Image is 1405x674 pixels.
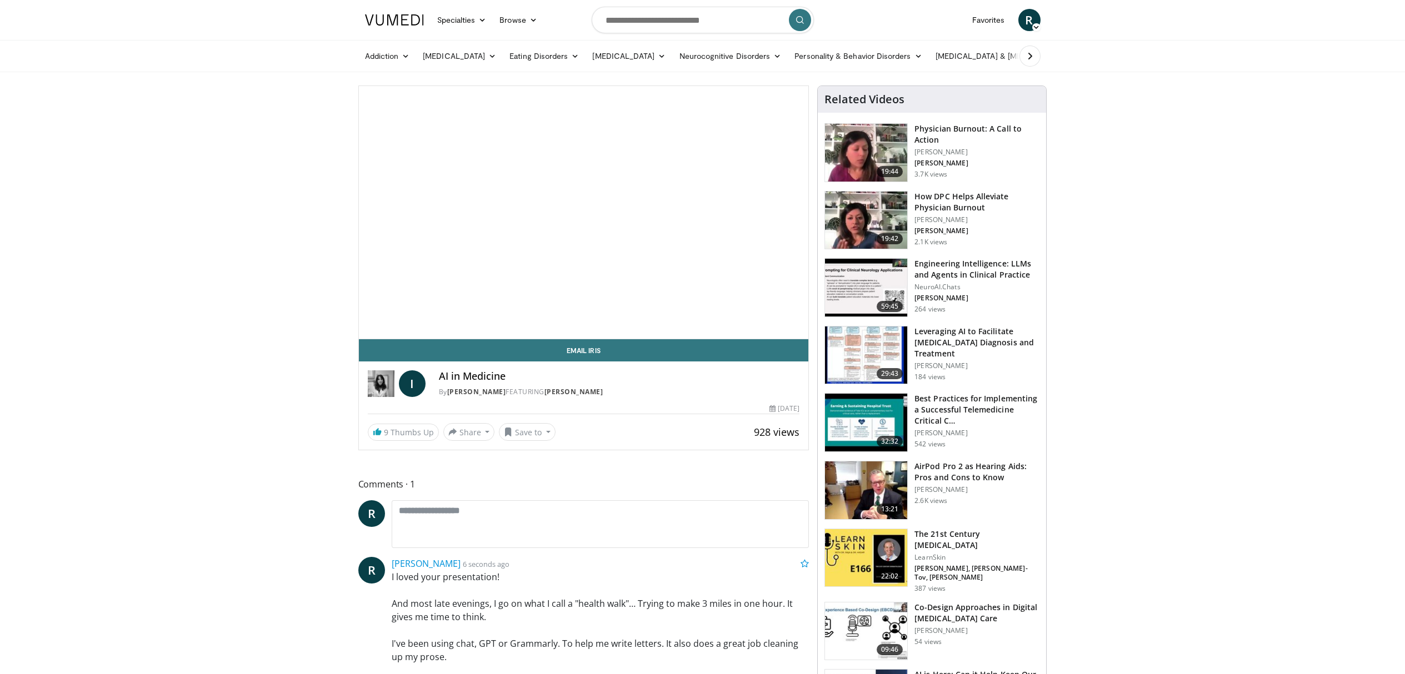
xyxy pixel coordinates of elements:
p: [PERSON_NAME] [914,148,1039,157]
a: [MEDICAL_DATA] & [MEDICAL_DATA] [929,45,1088,67]
h4: Related Videos [824,93,904,106]
a: Eating Disorders [503,45,586,67]
span: 29:43 [877,368,903,379]
input: Search topics, interventions [592,7,814,33]
a: 59:45 Engineering Intelligence: LLMs and Agents in Clinical Practice NeuroAI.Chats [PERSON_NAME] ... [824,258,1039,317]
h3: AirPod Pro 2 as Hearing Aids: Pros and Cons to Know [914,461,1039,483]
a: R [358,500,385,527]
p: 2.1K views [914,238,947,247]
small: 6 seconds ago [463,559,509,569]
p: [PERSON_NAME] [914,215,1039,224]
span: 32:32 [877,436,903,447]
a: 19:42 How DPC Helps Alleviate Physician Burnout [PERSON_NAME] [PERSON_NAME] 2.1K views [824,191,1039,250]
img: a028b2ed-2799-4348-b6b4-733b0fc51b04.150x105_q85_crop-smart_upscale.jpg [825,326,907,384]
a: [PERSON_NAME] [544,387,603,396]
h4: AI in Medicine [439,370,800,383]
a: Addiction [358,45,417,67]
a: 13:21 AirPod Pro 2 as Hearing Aids: Pros and Cons to Know [PERSON_NAME] 2.6K views [824,461,1039,520]
span: 59:45 [877,301,903,312]
p: 387 views [914,584,946,593]
a: 09:46 Co-Design Approaches in Digital [MEDICAL_DATA] Care [PERSON_NAME] 54 views [824,602,1039,661]
p: 184 views [914,373,946,381]
span: 9 [384,427,388,437]
div: [DATE] [769,404,799,414]
img: 8c03ed1f-ed96-42cb-9200-2a88a5e9b9ab.150x105_q85_crop-smart_upscale.jpg [825,192,907,249]
a: 19:44 Physician Burnout: A Call to Action [PERSON_NAME] [PERSON_NAME] 3.7K views [824,123,1039,182]
a: [MEDICAL_DATA] [586,45,672,67]
img: ae962841-479a-4fc3-abd9-1af602e5c29c.150x105_q85_crop-smart_upscale.jpg [825,124,907,182]
h3: How DPC Helps Alleviate Physician Burnout [914,191,1039,213]
p: [PERSON_NAME] [914,485,1039,494]
p: [PERSON_NAME] [914,429,1039,437]
span: 22:02 [877,571,903,582]
a: R [358,557,385,584]
a: Neurocognitive Disorders [673,45,788,67]
span: 928 views [754,425,799,439]
a: Specialties [431,9,493,31]
p: [PERSON_NAME] [914,159,1039,168]
a: [PERSON_NAME] [447,387,506,396]
h3: The 21st Century [MEDICAL_DATA] [914,529,1039,551]
p: 3.7K views [914,170,947,179]
p: NeuroAI.Chats [914,283,1039,291]
img: Dr. Iris Gorfinkel [368,370,394,397]
a: Personality & Behavior Disorders [788,45,928,67]
img: VuMedi Logo [365,14,424,26]
p: 264 views [914,305,946,314]
p: 542 views [914,440,946,449]
p: [PERSON_NAME] [914,294,1039,303]
p: [PERSON_NAME] [914,361,1039,370]
span: 13:21 [877,504,903,515]
a: 32:32 Best Practices for Implementing a Successful Telemedicine Critical C… [PERSON_NAME] 542 views [824,393,1039,452]
p: 2.6K views [914,496,947,505]
span: Comments 1 [358,477,809,491]
span: 09:46 [877,644,903,655]
h3: Physician Burnout: A Call to Action [914,123,1039,145]
a: [PERSON_NAME] [392,557,461,570]
a: 9 Thumbs Up [368,424,439,441]
h3: Co-Design Approaches in Digital [MEDICAL_DATA] Care [914,602,1039,624]
p: [PERSON_NAME], [PERSON_NAME]-Tov, [PERSON_NAME] [914,564,1039,582]
p: LearnSkin [914,553,1039,562]
p: [PERSON_NAME] [914,626,1039,635]
h3: Leveraging AI to Facilitate [MEDICAL_DATA] Diagnosis and Treatment [914,326,1039,359]
a: [MEDICAL_DATA] [416,45,503,67]
img: a78774a7-53a7-4b08-bcf0-1e3aa9dc638f.150x105_q85_crop-smart_upscale.jpg [825,461,907,519]
img: b12dae1b-5470-4178-b022-d9bdaad706a6.150x105_q85_crop-smart_upscale.jpg [825,394,907,451]
span: 19:42 [877,233,903,244]
a: I [399,370,426,397]
a: Email Iris [359,339,809,361]
a: Browse [493,9,544,31]
button: Share [443,423,495,441]
a: 29:43 Leveraging AI to Facilitate [MEDICAL_DATA] Diagnosis and Treatment [PERSON_NAME] 184 views [824,326,1039,385]
img: ea6b8c10-7800-4812-b957-8d44f0be21f9.150x105_q85_crop-smart_upscale.jpg [825,259,907,316]
button: Save to [499,423,556,441]
p: [PERSON_NAME] [914,227,1039,235]
video-js: Video Player [359,86,809,339]
a: Favorites [966,9,1012,31]
img: eff7de8f-077c-4608-80ca-f678e94f3178.150x105_q85_crop-smart_upscale.jpg [825,602,907,660]
div: By FEATURING [439,387,800,397]
a: R [1018,9,1041,31]
a: 22:02 The 21st Century [MEDICAL_DATA] LearnSkin [PERSON_NAME], [PERSON_NAME]-Tov, [PERSON_NAME] 3... [824,529,1039,593]
img: 25431246-1269-42a8-a8a5-913a9f51cb16.150x105_q85_crop-smart_upscale.jpg [825,529,907,587]
span: 19:44 [877,166,903,177]
h3: Engineering Intelligence: LLMs and Agents in Clinical Practice [914,258,1039,280]
p: 54 views [914,637,942,646]
h3: Best Practices for Implementing a Successful Telemedicine Critical C… [914,393,1039,426]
